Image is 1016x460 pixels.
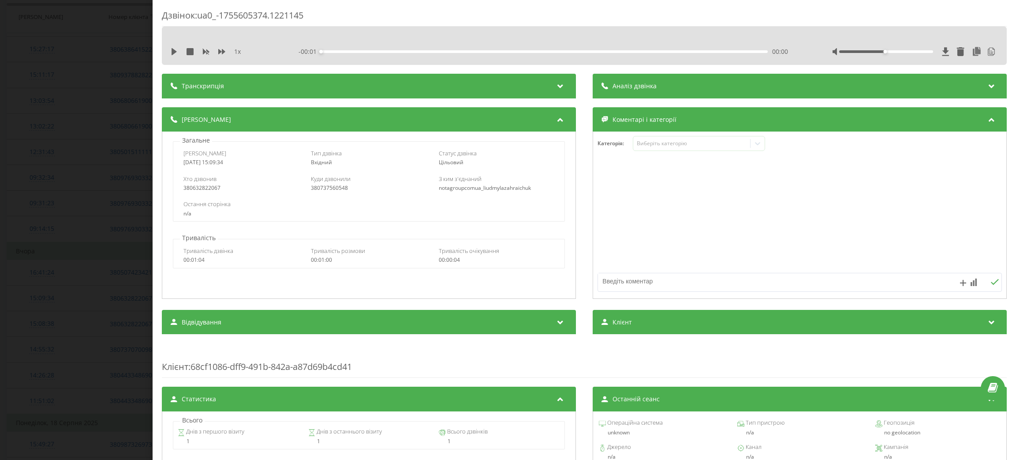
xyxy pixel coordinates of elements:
[178,438,299,445] div: 1
[875,430,1001,436] div: no geolocation
[737,430,862,436] div: n/a
[438,185,554,191] div: notagroupcomua_liudmylazahraichuk
[182,115,231,124] span: [PERSON_NAME]
[183,211,554,217] div: n/a
[882,443,908,452] span: Кампанія
[311,158,332,166] span: Вхідний
[737,454,862,460] div: n/a
[311,257,427,263] div: 00:01:00
[311,149,342,157] span: Тип дзвінка
[613,82,657,90] span: Аналіз дзвінка
[319,50,323,53] div: Accessibility label
[180,234,218,242] p: Тривалість
[438,247,499,255] span: Тривалість очікування
[606,443,631,452] span: Джерело
[183,175,216,183] span: Хто дзвонив
[183,185,299,191] div: 380632822067
[185,427,244,436] span: Днів з першого візиту
[744,443,761,452] span: Канал
[636,140,747,147] div: Виберіть категорію
[606,419,663,427] span: Операційна система
[613,318,632,327] span: Клієнт
[875,454,1001,460] div: n/a
[599,430,724,436] div: unknown
[182,82,224,90] span: Транскрипція
[438,438,560,445] div: 1
[234,47,241,56] span: 1 x
[882,419,915,427] span: Геопозиція
[162,361,188,373] span: Клієнт
[182,395,216,403] span: Статистика
[598,140,633,147] h4: Категорія :
[308,438,430,445] div: 1
[299,47,321,56] span: - 00:01
[883,50,887,53] div: Accessibility label
[183,149,226,157] span: [PERSON_NAME]
[613,115,676,124] span: Коментарі і категорії
[311,185,427,191] div: 380737560548
[613,395,660,403] span: Останній сеанс
[311,175,351,183] span: Куди дзвонили
[183,159,299,166] div: [DATE] 15:09:34
[183,257,299,263] div: 00:01:04
[438,257,554,263] div: 00:00:04
[183,200,230,208] span: Остання сторінка
[438,149,476,157] span: Статус дзвінка
[183,247,233,255] span: Тривалість дзвінка
[772,47,788,56] span: 00:00
[599,454,724,460] div: n/a
[744,419,784,427] span: Тип пристрою
[162,343,1007,378] div: : 68cf1086-dff9-491b-842a-a87d69b4cd41
[438,158,463,166] span: Цільовий
[445,427,487,436] span: Всього дзвінків
[162,9,1007,26] div: Дзвінок : ua0_-1755605374.1221145
[438,175,481,183] span: З ким з'єднаний
[182,318,221,327] span: Відвідування
[315,427,382,436] span: Днів з останнього візиту
[180,136,212,145] p: Загальне
[311,247,365,255] span: Тривалість розмови
[180,416,205,425] p: Всього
